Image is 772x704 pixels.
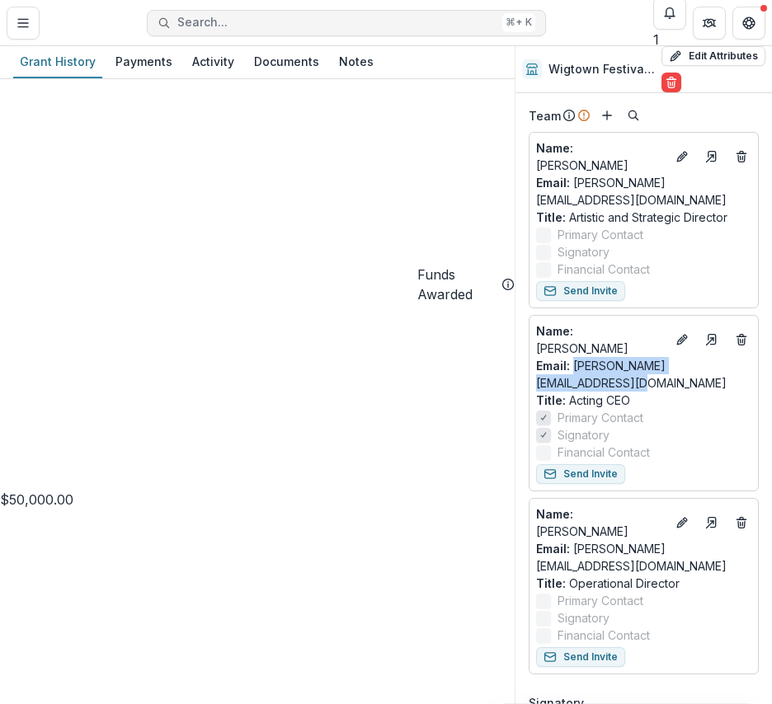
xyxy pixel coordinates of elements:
div: Activity [186,49,241,73]
span: Email: [536,176,570,190]
span: Title : [536,576,566,590]
span: Signatory [558,609,610,627]
button: Edit Attributes [661,46,765,66]
button: Edit [672,330,692,350]
div: Documents [247,49,326,73]
div: Grant History [13,49,102,73]
span: Signatory [558,426,610,444]
button: Edit [672,513,692,533]
button: Send Invite [536,464,625,484]
span: Financial Contact [558,260,650,278]
p: Artistic and Strategic Director [536,209,751,226]
span: Title : [536,393,566,407]
a: Name: [PERSON_NAME] [536,322,666,357]
a: Go to contact [699,326,725,353]
span: Email: [536,542,570,556]
button: Send Invite [536,647,625,667]
a: Name: [PERSON_NAME] [536,139,666,174]
span: Name : [536,507,573,521]
span: Search... [177,16,496,30]
a: Go to contact [699,143,725,170]
a: Activity [186,46,241,78]
span: Primary Contact [558,409,643,426]
button: Deletes [732,147,751,167]
button: Delete [661,73,681,92]
button: Search [624,106,643,125]
button: Deletes [732,330,751,350]
span: Primary Contact [558,226,643,243]
button: Toggle Menu [7,7,40,40]
a: Documents [247,46,326,78]
span: Financial Contact [558,627,650,644]
button: Partners [693,7,726,40]
h2: Funds Awarded [417,265,495,304]
a: Notes [332,46,380,78]
h2: Wigtown Festival Company [548,63,655,77]
button: Send Invite [536,281,625,301]
a: Email: [PERSON_NAME][EMAIL_ADDRESS][DOMAIN_NAME] [536,357,751,392]
button: Add [597,106,617,125]
a: Grant History [13,46,102,78]
button: Search... [147,10,546,36]
span: Primary Contact [558,592,643,609]
span: Signatory [558,243,610,260]
span: Name : [536,141,573,155]
a: Email: [PERSON_NAME][EMAIL_ADDRESS][DOMAIN_NAME] [536,174,751,209]
button: Get Help [732,7,765,40]
div: 1 [653,30,686,49]
button: Edit [672,147,692,167]
p: Operational Director [536,575,751,592]
p: Acting CEO [536,392,751,409]
a: Name: [PERSON_NAME] [536,505,666,540]
span: Title : [536,210,566,224]
button: Deletes [732,513,751,533]
p: [PERSON_NAME] [536,322,666,357]
p: Team [529,107,561,124]
p: [PERSON_NAME] [536,505,666,540]
a: Email: [PERSON_NAME][EMAIL_ADDRESS][DOMAIN_NAME] [536,540,751,575]
span: Name : [536,324,573,338]
div: ⌘ + K [502,13,535,31]
span: Email: [536,359,570,373]
a: Go to contact [699,509,725,536]
span: Financial Contact [558,444,650,461]
a: Payments [109,46,179,78]
div: Payments [109,49,179,73]
div: Notes [332,49,380,73]
p: [PERSON_NAME] [536,139,666,174]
